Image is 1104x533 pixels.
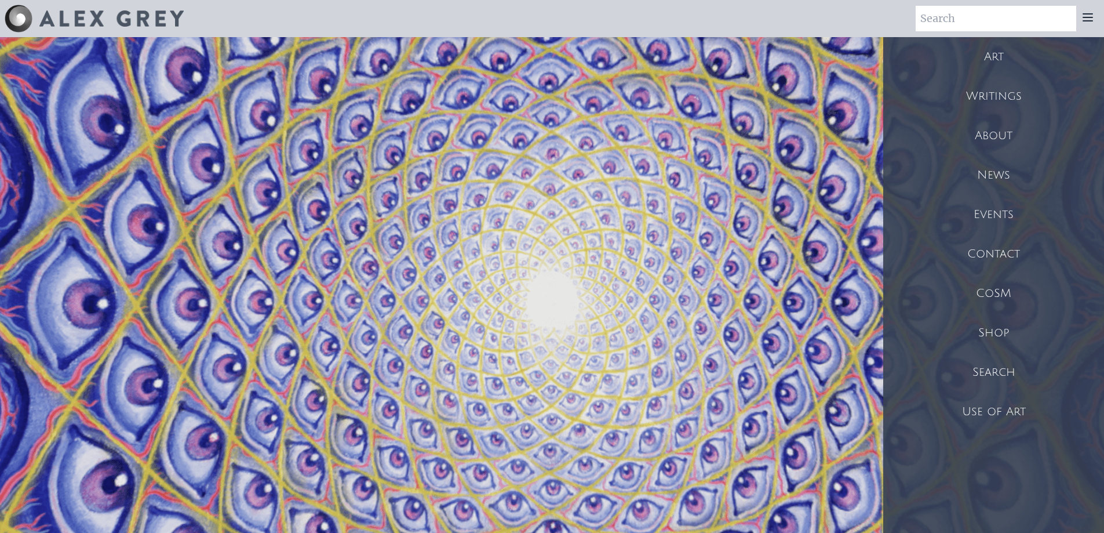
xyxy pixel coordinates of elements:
a: Art [883,37,1104,77]
input: Search [916,6,1076,31]
a: About [883,116,1104,155]
a: CoSM [883,274,1104,313]
a: Writings [883,77,1104,116]
a: Events [883,195,1104,234]
a: Use of Art [883,392,1104,432]
a: Shop [883,313,1104,353]
a: Search [883,353,1104,392]
a: News [883,155,1104,195]
a: Contact [883,234,1104,274]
